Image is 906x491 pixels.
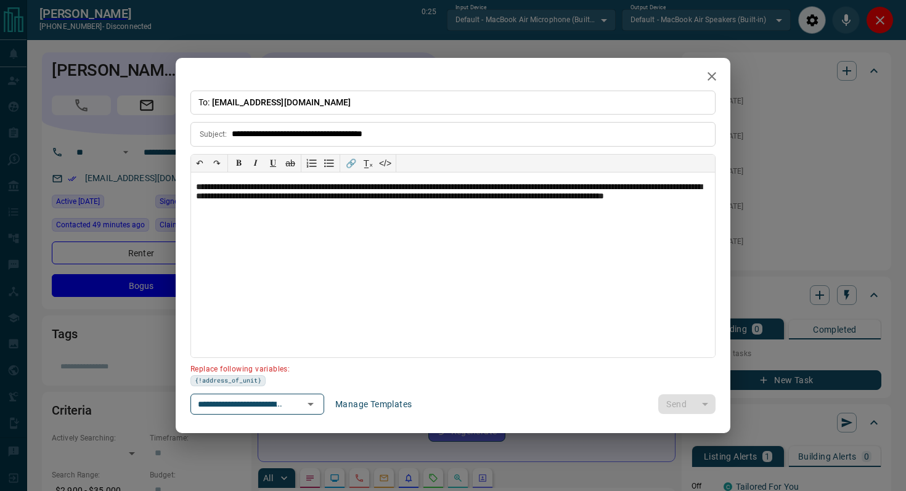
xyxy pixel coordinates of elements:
[190,360,707,376] p: Replace following variables:
[208,155,226,172] button: ↷
[264,155,282,172] button: 𝐔
[285,158,295,168] s: ab
[191,155,208,172] button: ↶
[190,91,716,115] p: To:
[247,155,264,172] button: 𝑰
[282,155,299,172] button: ab
[320,155,338,172] button: Bullet list
[230,155,247,172] button: 𝐁
[212,97,351,107] span: [EMAIL_ADDRESS][DOMAIN_NAME]
[270,158,276,168] span: 𝐔
[328,394,419,414] button: Manage Templates
[359,155,377,172] button: T̲ₓ
[195,376,261,386] span: {!address_of_unit}
[303,155,320,172] button: Numbered list
[342,155,359,172] button: 🔗
[302,396,319,413] button: Open
[377,155,394,172] button: </>
[658,394,716,414] div: split button
[200,129,227,140] p: Subject:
